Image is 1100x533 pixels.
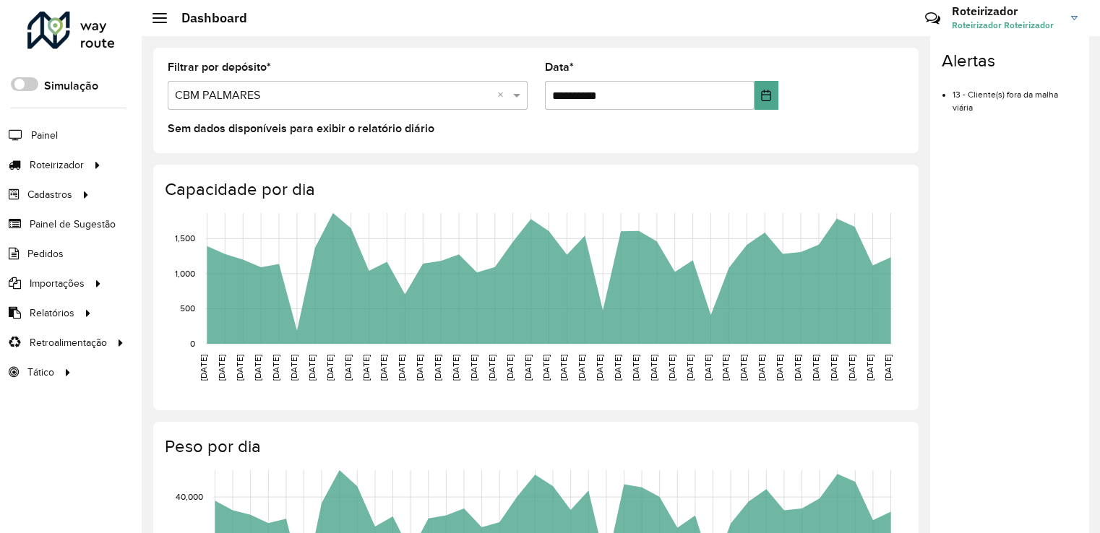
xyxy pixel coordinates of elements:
[775,355,784,381] text: [DATE]
[739,355,748,381] text: [DATE]
[649,355,658,381] text: [DATE]
[167,10,247,26] h2: Dashboard
[847,355,856,381] text: [DATE]
[180,303,195,313] text: 500
[755,81,779,110] button: Choose Date
[631,355,640,381] text: [DATE]
[165,436,904,457] h4: Peso por dia
[917,3,948,34] a: Contato Rápido
[721,355,730,381] text: [DATE]
[27,246,64,261] span: Pedidos
[30,335,107,350] span: Retroalimentação
[433,355,442,381] text: [DATE]
[595,355,604,381] text: [DATE]
[523,355,533,381] text: [DATE]
[667,355,676,381] text: [DATE]
[325,355,335,381] text: [DATE]
[703,355,713,381] text: [DATE]
[175,233,195,243] text: 1,500
[811,355,820,381] text: [DATE]
[953,77,1078,114] li: 13 - Cliente(s) fora da malha viária
[451,355,460,381] text: [DATE]
[190,339,195,348] text: 0
[44,77,98,95] label: Simulação
[165,179,904,200] h4: Capacidade por dia
[175,269,195,278] text: 1,000
[505,355,515,381] text: [DATE]
[307,355,317,381] text: [DATE]
[27,365,54,380] span: Tático
[30,276,85,291] span: Importações
[685,355,695,381] text: [DATE]
[30,217,116,232] span: Painel de Sugestão
[865,355,875,381] text: [DATE]
[952,4,1060,18] h3: Roteirizador
[27,187,72,202] span: Cadastros
[613,355,622,381] text: [DATE]
[545,58,574,76] label: Data
[271,355,280,381] text: [DATE]
[793,355,802,381] text: [DATE]
[952,19,1060,32] span: Roteirizador Roteirizador
[541,355,551,381] text: [DATE]
[757,355,766,381] text: [DATE]
[577,355,586,381] text: [DATE]
[469,355,478,381] text: [DATE]
[30,305,74,321] span: Relatórios
[487,355,497,381] text: [DATE]
[217,355,226,381] text: [DATE]
[168,120,434,137] label: Sem dados disponíveis para exibir o relatório diário
[199,355,208,381] text: [DATE]
[942,51,1078,71] h4: Alertas
[168,58,271,76] label: Filtrar por depósito
[559,355,568,381] text: [DATE]
[497,87,510,104] span: Clear all
[397,355,406,381] text: [DATE]
[361,355,371,381] text: [DATE]
[289,355,298,381] text: [DATE]
[253,355,262,381] text: [DATE]
[343,355,353,381] text: [DATE]
[176,492,203,501] text: 40,000
[30,157,84,173] span: Roteirizador
[883,355,893,381] text: [DATE]
[31,128,58,143] span: Painel
[829,355,838,381] text: [DATE]
[235,355,244,381] text: [DATE]
[379,355,388,381] text: [DATE]
[415,355,424,381] text: [DATE]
